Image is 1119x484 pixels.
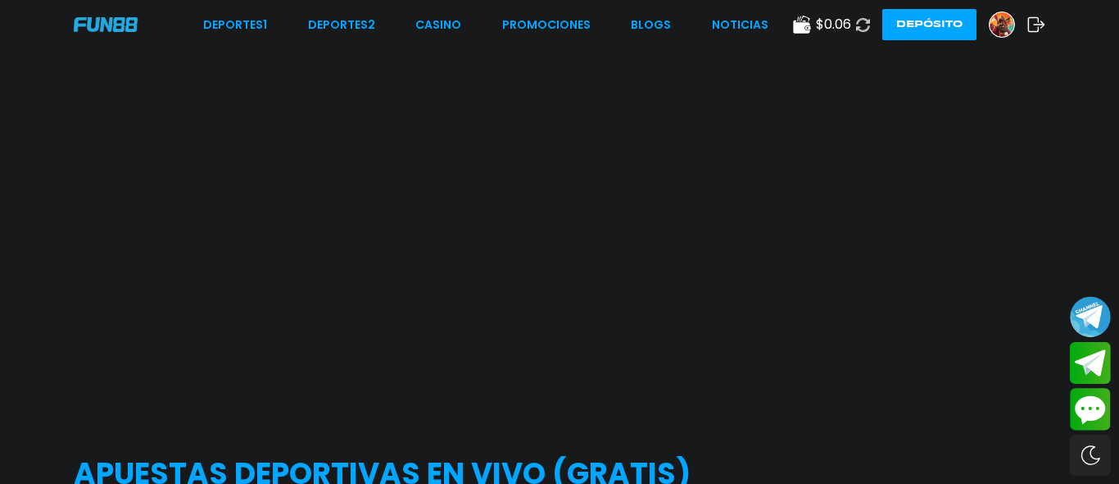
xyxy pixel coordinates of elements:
a: Promociones [502,16,591,34]
a: NOTICIAS [712,16,768,34]
button: Join telegram channel [1070,295,1111,338]
span: $ 0.06 [816,15,851,34]
button: Depósito [882,9,976,40]
img: Avatar [990,12,1014,37]
a: Avatar [989,11,1027,38]
img: Company Logo [74,17,138,31]
a: Deportes1 [203,16,267,34]
a: BLOGS [631,16,671,34]
button: Join telegram [1070,342,1111,385]
button: Contact customer service [1070,388,1111,431]
a: Deportes2 [308,16,375,34]
div: Switch theme [1070,435,1111,476]
a: CASINO [415,16,461,34]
